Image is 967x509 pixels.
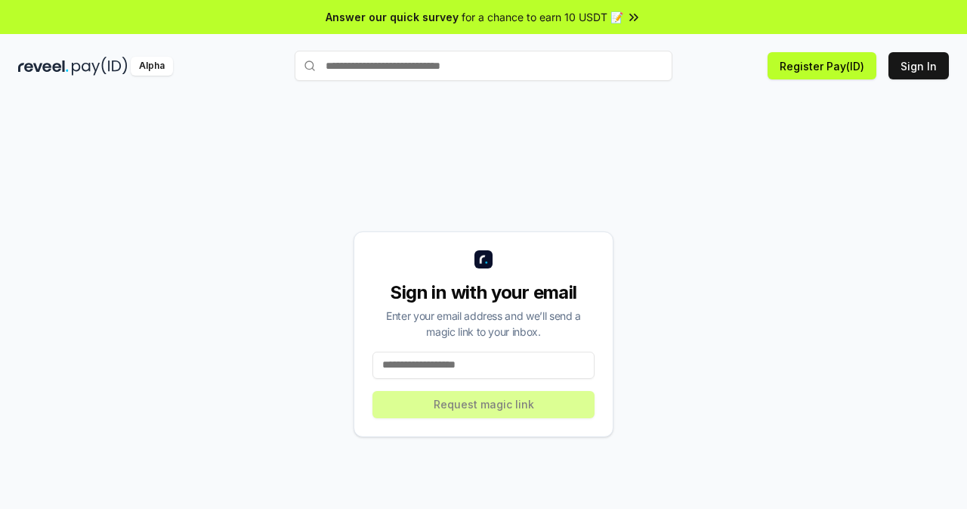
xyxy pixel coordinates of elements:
div: Sign in with your email [372,281,595,305]
img: reveel_dark [18,57,69,76]
span: for a chance to earn 10 USDT 📝 [462,9,623,25]
div: Alpha [131,57,173,76]
img: logo_small [474,250,493,268]
div: Enter your email address and we’ll send a magic link to your inbox. [372,308,595,340]
button: Sign In [888,52,949,79]
span: Answer our quick survey [326,9,459,25]
button: Register Pay(ID) [768,52,876,79]
img: pay_id [72,57,128,76]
